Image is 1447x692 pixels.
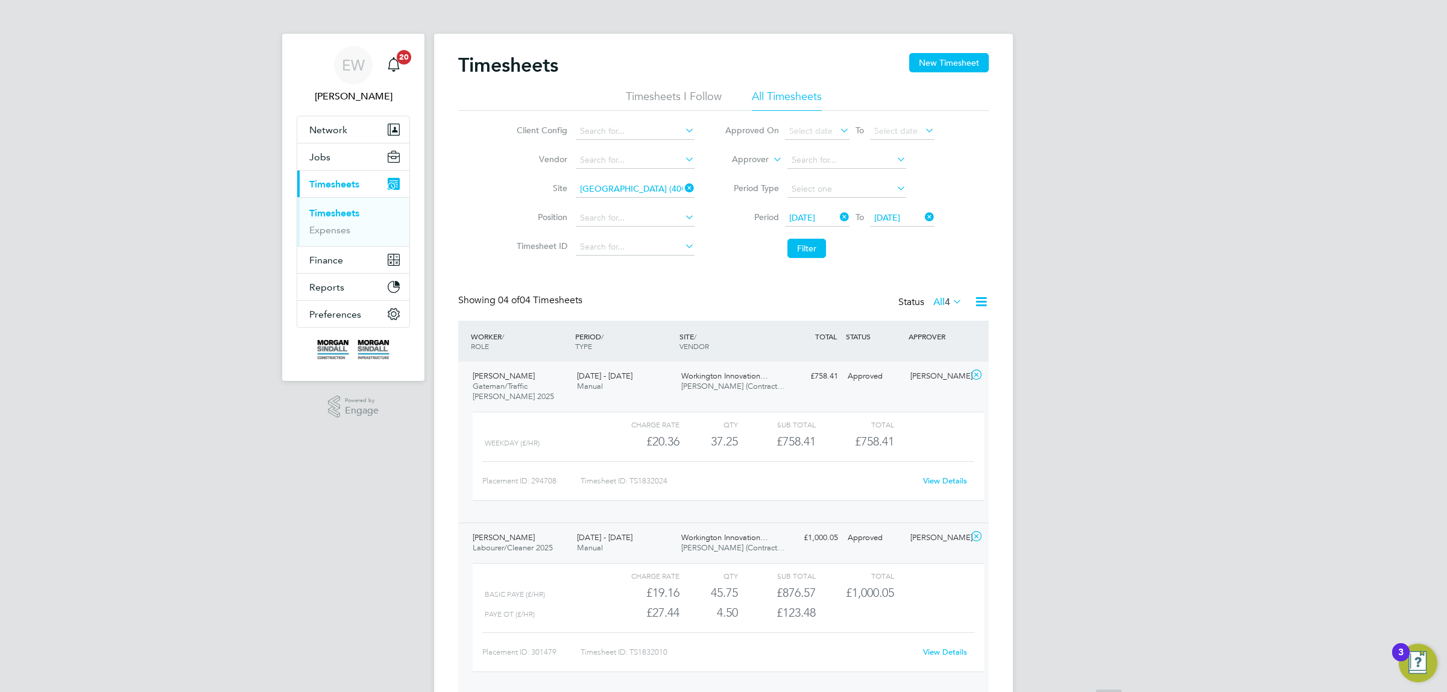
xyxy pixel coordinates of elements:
div: Approved [843,528,906,548]
span: Powered by [345,395,379,406]
nav: Main navigation [282,34,424,381]
label: Approver [714,154,769,166]
span: To [852,122,868,138]
span: Gateman/Traffic [PERSON_NAME] 2025 [473,381,554,401]
div: QTY [679,568,738,583]
span: Manual [577,543,603,553]
div: Charge rate [602,417,679,432]
span: 04 of [498,294,520,306]
div: [PERSON_NAME] [906,528,968,548]
span: [PERSON_NAME] (Contract… [681,381,785,391]
a: Timesheets [309,207,359,219]
span: Engage [345,406,379,416]
label: Site [513,183,567,193]
button: Jobs [297,143,409,170]
li: Timesheets I Follow [626,89,722,111]
span: Reports [309,282,344,293]
label: Vendor [513,154,567,165]
input: Search for... [576,181,695,198]
label: Timesheet ID [513,241,567,251]
span: [PERSON_NAME] [473,532,535,543]
label: All [933,296,962,308]
div: Placement ID: 294708 [482,471,581,491]
span: Workington Innovation… [681,532,768,543]
button: Open Resource Center, 3 new notifications [1399,644,1437,682]
label: Approved On [725,125,779,136]
button: Timesheets [297,171,409,197]
span: / [601,332,604,341]
span: BASIC PAYE (£/HR) [485,590,545,599]
div: £758.41 [738,432,816,451]
input: Search for... [787,152,906,169]
div: Timesheet ID: TS1832010 [581,643,915,662]
div: £20.36 [602,432,679,451]
div: £27.44 [602,603,679,623]
div: Total [816,417,894,432]
span: Workington Innovation… [681,371,768,381]
div: STATUS [843,326,906,347]
a: View Details [923,647,967,657]
label: Period Type [725,183,779,193]
div: WORKER [468,326,572,357]
div: £19.16 [602,583,679,603]
input: Search for... [576,152,695,169]
span: To [852,209,868,225]
div: Timesheets [297,197,409,246]
span: Jobs [309,151,330,163]
button: New Timesheet [909,53,989,72]
h2: Timesheets [458,53,558,77]
button: Network [297,116,409,143]
button: Preferences [297,301,409,327]
span: Select date [874,125,918,136]
span: ROLE [471,341,489,351]
div: PERIOD [572,326,676,357]
span: TOTAL [815,332,837,341]
label: Client Config [513,125,567,136]
input: Search for... [576,239,695,256]
span: EW [342,57,365,73]
span: Finance [309,254,343,266]
div: £876.57 [738,583,816,603]
span: / [694,332,696,341]
label: Position [513,212,567,222]
a: Expenses [309,224,350,236]
span: 4 [945,296,950,308]
span: £1,000.05 [846,585,894,600]
span: Preferences [309,309,361,320]
div: 37.25 [679,432,738,451]
div: 4.50 [679,603,738,623]
span: [DATE] - [DATE] [577,371,632,381]
div: £123.48 [738,603,816,623]
span: Manual [577,381,603,391]
div: Sub Total [738,417,816,432]
span: £758.41 [855,434,894,448]
span: WEEKDAY (£/HR) [485,439,540,447]
div: Placement ID: 301479 [482,643,581,662]
div: Status [898,294,965,311]
div: Timesheet ID: TS1832024 [581,471,915,491]
label: Period [725,212,779,222]
div: £758.41 [780,366,843,386]
span: [DATE] - [DATE] [577,532,632,543]
span: Network [309,124,347,136]
a: 20 [382,46,406,84]
span: Emma Wells [297,89,410,104]
span: PAYE OT (£/HR) [485,610,535,618]
span: Timesheets [309,178,359,190]
span: [PERSON_NAME] (Contract… [681,543,785,553]
a: View Details [923,476,967,486]
li: All Timesheets [752,89,822,111]
span: Labourer/Cleaner 2025 [473,543,553,553]
div: Charge rate [602,568,679,583]
a: Powered byEngage [328,395,379,418]
div: QTY [679,417,738,432]
input: Search for... [576,210,695,227]
div: Approved [843,366,906,386]
div: Total [816,568,894,583]
div: 3 [1398,652,1404,668]
span: 20 [397,50,411,64]
button: Finance [297,247,409,273]
div: Sub Total [738,568,816,583]
div: £1,000.05 [780,528,843,548]
button: Filter [787,239,826,258]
